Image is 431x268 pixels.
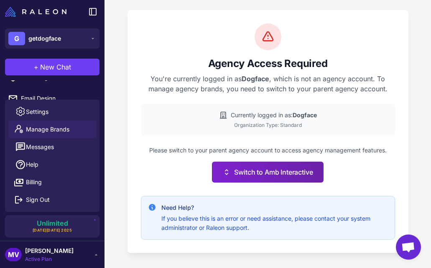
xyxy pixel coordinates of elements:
span: Billing [26,178,42,187]
div: Open chat [396,234,421,260]
a: Email Design [3,90,101,107]
p: If you believe this is an error or need assistance, please contact your system administrator or R... [161,214,388,232]
span: Currently logged in as: [231,111,317,120]
span: Sign Out [26,195,50,204]
button: +New Chat [5,59,99,75]
span: Help [26,160,38,169]
div: G [8,32,25,45]
span: Manage Brands [26,125,69,134]
span: New Chat [40,62,71,72]
h2: Agency Access Required [141,57,395,70]
button: Sign Out [8,191,96,209]
h4: Need Help? [161,203,388,212]
a: Raleon Logo [5,7,70,17]
strong: Dogface [242,75,269,83]
button: Messages [8,138,96,156]
span: [DATE][DATE] 2025 [33,227,72,233]
span: Settings [26,107,48,116]
p: You're currently logged in as , which is not an agency account. To manage agency brands, you need... [141,74,395,94]
div: MV [5,248,22,261]
span: Active Plan [25,255,74,263]
span: Unlimited [37,220,68,227]
span: [PERSON_NAME] [25,246,74,255]
span: + [34,62,38,72]
button: Ggetdogface [5,28,99,49]
div: Organization Type: Standard [148,121,388,129]
span: Messages [26,142,54,152]
img: Raleon Logo [5,7,66,17]
a: Help [8,156,96,173]
p: Please switch to your parent agency account to access agency management features. [141,146,395,155]
span: getdogface [28,34,61,43]
span: Email Design [21,94,94,103]
strong: Dogface [293,111,317,119]
button: Switch to Amb Interactive [212,162,323,183]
